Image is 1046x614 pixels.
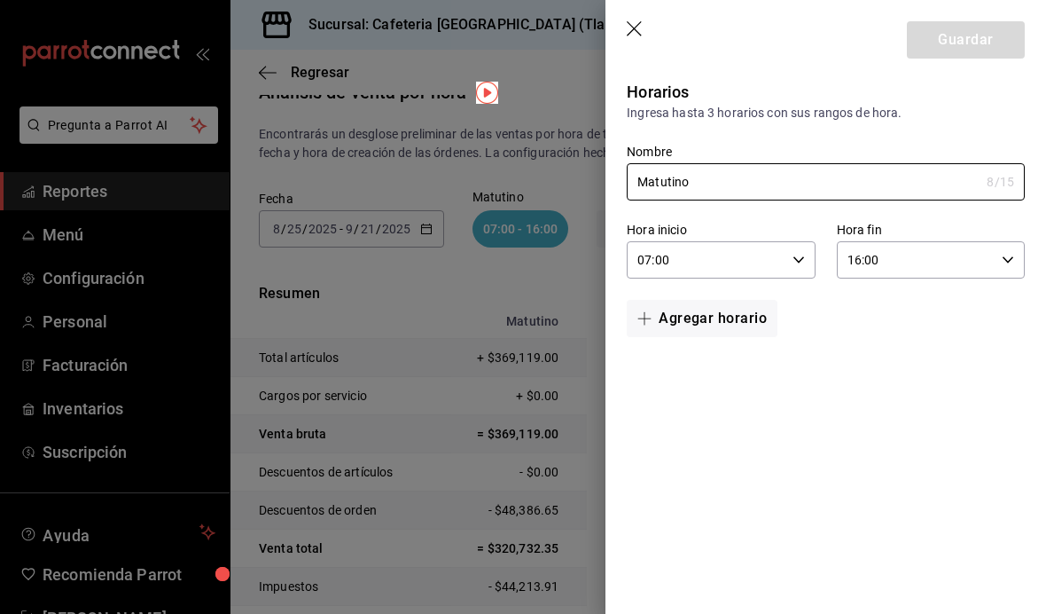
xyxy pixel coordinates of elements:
[476,82,498,104] img: Tooltip marker
[627,300,777,337] button: Agregar horario
[627,146,1025,158] label: Nombre
[627,104,1025,122] p: Ingresa hasta 3 horarios con sus rangos de hora.
[627,80,1025,104] p: Horarios
[627,224,815,236] label: Hora inicio
[837,224,1025,236] label: Hora fin
[987,173,1014,191] div: 8 /15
